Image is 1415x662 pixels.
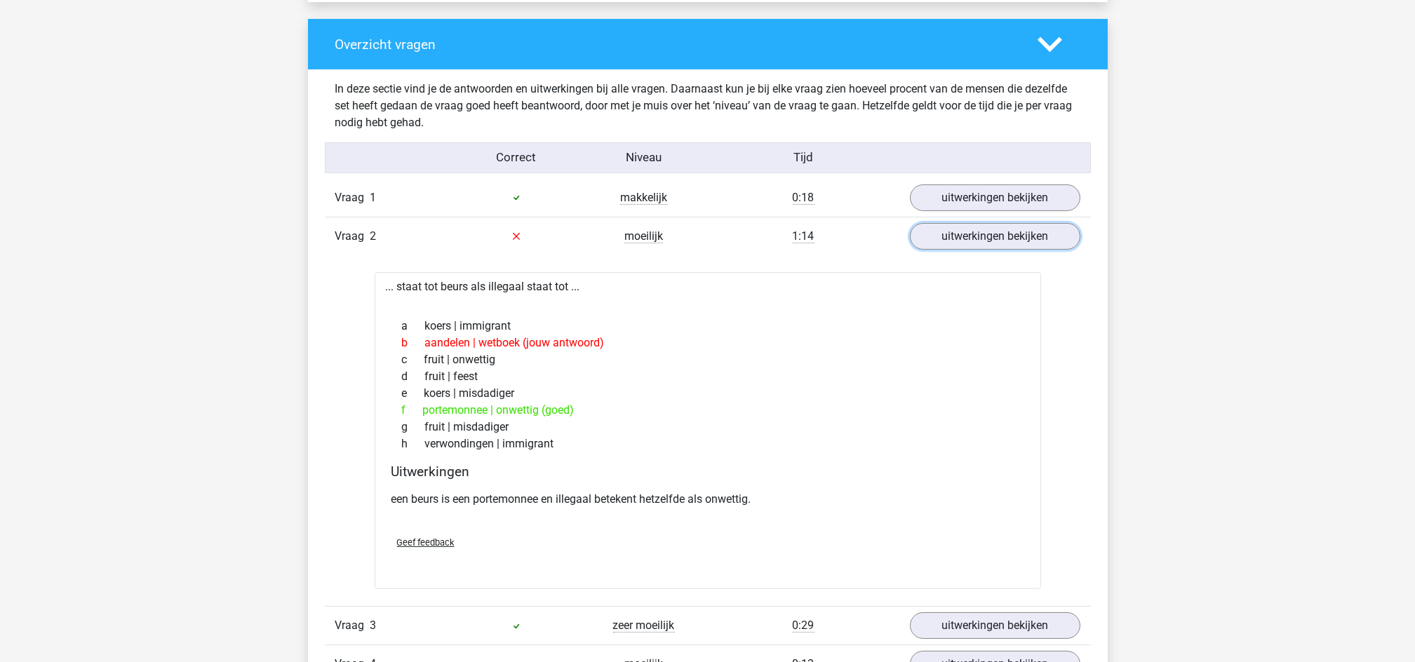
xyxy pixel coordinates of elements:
[397,537,455,548] span: Geef feedback
[910,223,1080,250] a: uitwerkingen bekijken
[402,318,425,335] span: a
[375,272,1041,589] div: ... staat tot beurs als illegaal staat tot ...
[613,619,675,633] span: zeer moeilijk
[391,435,1024,452] div: verwondingen | immigrant
[402,435,425,452] span: h
[793,619,814,633] span: 0:29
[391,464,1024,480] h4: Uitwerkingen
[335,36,1017,53] h4: Overzicht vragen
[391,351,1024,368] div: fruit | onwettig
[402,351,424,368] span: c
[391,419,1024,435] div: fruit | misdadiger
[402,402,423,419] span: f
[391,368,1024,385] div: fruit | feest
[391,385,1024,402] div: koers | misdadiger
[402,335,425,351] span: b
[910,612,1080,639] a: uitwerkingen bekijken
[580,149,708,167] div: Niveau
[910,184,1080,211] a: uitwerkingen bekijken
[391,491,1024,508] p: een beurs is een portemonnee en illegaal betekent hetzelfde als onwettig.
[707,149,899,167] div: Tijd
[370,191,377,204] span: 1
[624,229,663,243] span: moeilijk
[391,318,1024,335] div: koers | immigrant
[793,191,814,205] span: 0:18
[325,81,1091,131] div: In deze sectie vind je de antwoorden en uitwerkingen bij alle vragen. Daarnaast kun je bij elke v...
[402,368,425,385] span: d
[402,419,425,435] span: g
[793,229,814,243] span: 1:14
[452,149,580,167] div: Correct
[391,402,1024,419] div: portemonnee | onwettig (goed)
[370,229,377,243] span: 2
[620,191,667,205] span: makkelijk
[335,189,370,206] span: Vraag
[370,619,377,632] span: 3
[391,335,1024,351] div: aandelen | wetboek (jouw antwoord)
[335,228,370,245] span: Vraag
[402,385,424,402] span: e
[335,617,370,634] span: Vraag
